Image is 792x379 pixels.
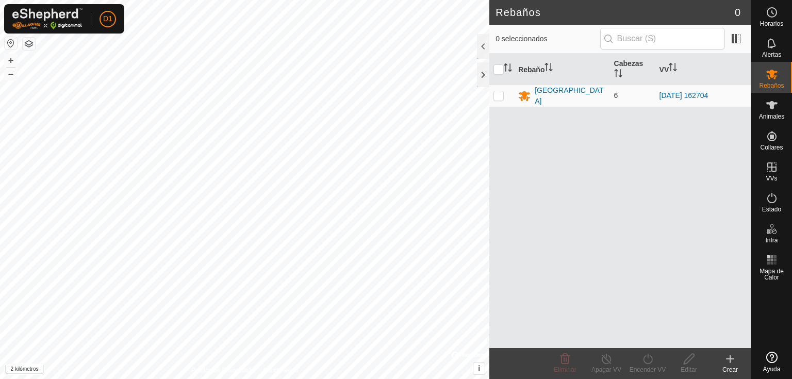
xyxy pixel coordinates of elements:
font: 6 [614,91,618,100]
p-sorticon: Activar para ordenar [544,64,553,73]
font: [GEOGRAPHIC_DATA] [535,86,604,105]
a: Contáctenos [263,366,298,375]
a: Ayuda [751,348,792,376]
p-sorticon: Activar para ordenar [504,65,512,73]
p-sorticon: Activar para ordenar [669,64,677,73]
font: Eliminar [554,366,576,373]
font: i [478,364,480,373]
font: Alertas [762,51,781,58]
font: Rebaños [496,7,541,18]
font: Rebaño [518,65,544,73]
font: VVs [766,175,777,182]
p-sorticon: Activar para ordenar [614,71,622,79]
font: D1 [103,14,112,23]
font: Política de Privacidad [191,367,251,374]
button: + [5,54,17,67]
font: 0 seleccionados [496,35,547,43]
font: + [8,55,14,65]
font: Animales [759,113,784,120]
button: Restablecer Mapa [5,37,17,50]
font: Ayuda [763,366,781,373]
font: Infra [765,237,778,244]
font: Cabezas [614,59,643,68]
a: [DATE] 162704 [659,91,708,100]
font: 0 [735,7,740,18]
font: Editar [681,366,697,373]
font: Collares [760,144,783,151]
button: – [5,68,17,80]
font: VV [659,65,669,73]
font: Encender VV [630,366,666,373]
font: Horarios [760,20,783,27]
font: Estado [762,206,781,213]
button: i [473,363,485,374]
input: Buscar (S) [600,28,725,50]
button: Capas del Mapa [23,38,35,50]
font: Apagar VV [591,366,621,373]
font: – [8,68,13,79]
a: Política de Privacidad [191,366,251,375]
img: Logotipo de Gallagher [12,8,82,29]
font: Contáctenos [263,367,298,374]
font: Crear [722,366,738,373]
font: Mapa de Calor [760,268,784,281]
font: Rebaños [759,82,784,89]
